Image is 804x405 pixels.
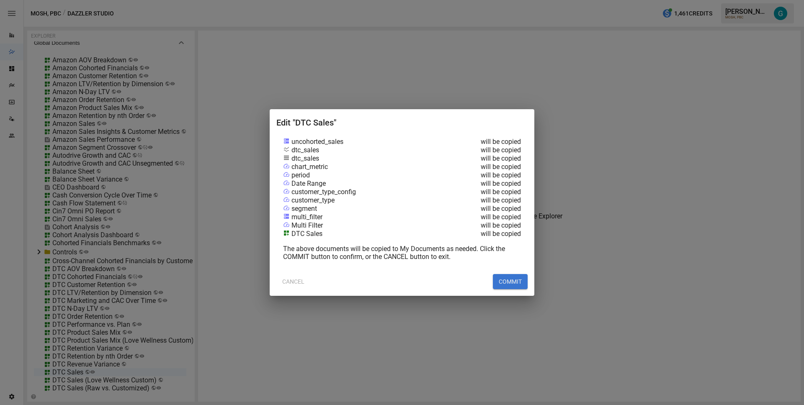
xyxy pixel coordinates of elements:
div: will be copied [442,171,521,179]
div: will be copied [442,188,521,196]
div: will be copied [442,163,521,171]
div: will be copied [442,213,521,221]
div: chart_metric [291,163,328,171]
button: COMMIT [493,274,528,289]
div: multi_filter [291,213,322,221]
div: will be copied [442,196,521,205]
div: The above documents will be copied to My Documents as needed. Click the COMMIT button to confirm,... [283,245,521,261]
div: segment [291,205,317,213]
div: DTC Sales [291,230,322,238]
div: will be copied [442,179,521,188]
div: will be copied [442,205,521,213]
h2: Edit "DTC Sales" [276,116,528,138]
div: will be copied [442,138,521,146]
div: will be copied [442,221,521,230]
div: customer_type_config [291,188,356,196]
div: will be copied [442,230,521,238]
div: uncohorted_sales [291,138,343,146]
div: will be copied [442,146,521,154]
div: dtc_sales [291,146,319,154]
div: Date Range [291,179,326,188]
button: CANCEL [276,274,310,289]
div: Multi Filter [291,221,323,230]
div: dtc_sales [291,154,319,163]
div: period [291,171,310,179]
div: will be copied [442,154,521,163]
div: customer_type [291,196,335,205]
